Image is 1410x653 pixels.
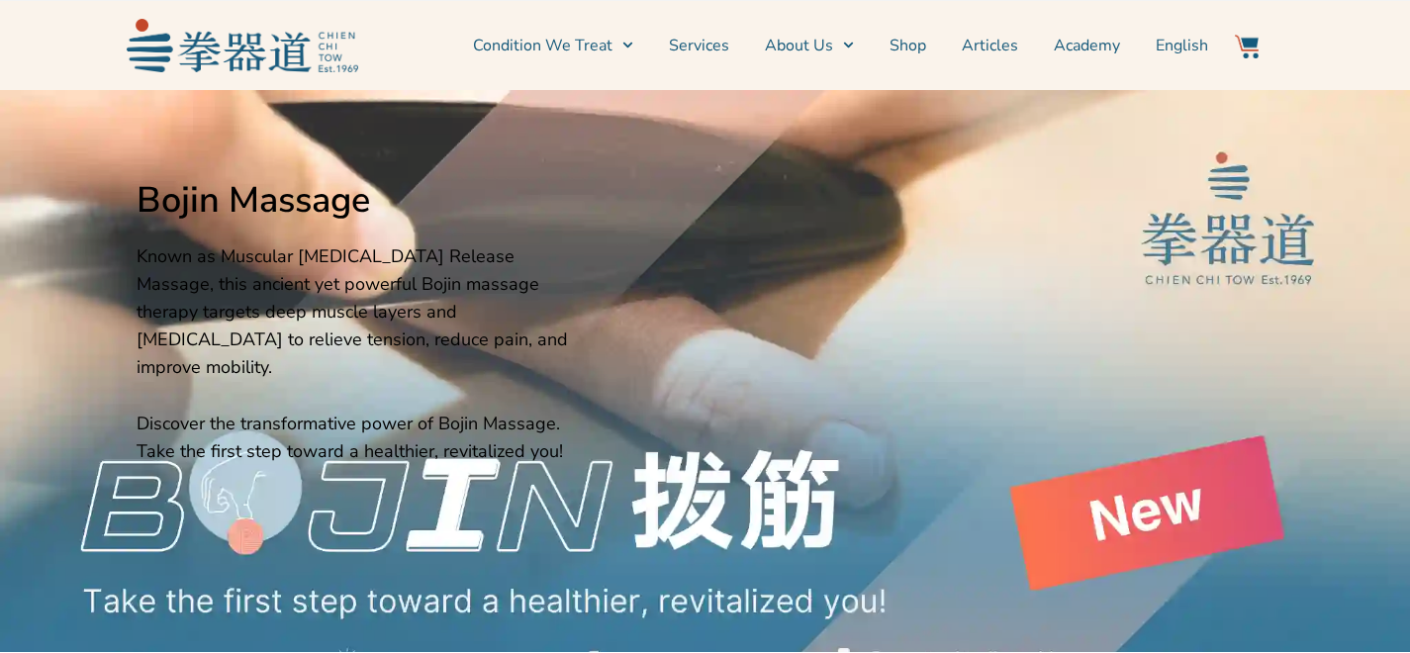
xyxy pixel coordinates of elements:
[473,21,633,70] a: Condition We Treat
[962,21,1018,70] a: Articles
[1235,35,1259,58] img: Website Icon-03
[765,21,854,70] a: About Us
[1156,21,1208,70] a: Switch to English
[890,21,926,70] a: Shop
[137,179,592,223] h2: Bojin Massage
[1156,34,1208,57] span: English
[137,412,560,435] span: Discover the transformative power of Bojin Massage.
[137,439,563,463] span: Take the first step toward a healthier, revitalized you!
[669,21,729,70] a: Services
[368,21,1209,70] nav: Menu
[137,244,568,379] span: Known as Muscular [MEDICAL_DATA] Release Massage, this ancient yet powerful Bojin massage therapy...
[1054,21,1120,70] a: Academy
